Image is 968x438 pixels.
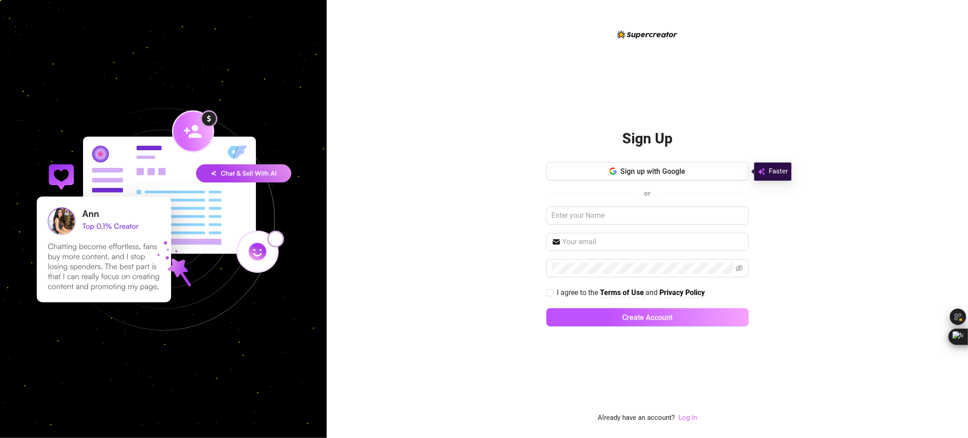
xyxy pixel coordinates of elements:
span: I agree to the [557,288,600,297]
a: Privacy Policy [660,288,705,298]
strong: Privacy Policy [660,288,705,297]
img: signup-background-D0MIrEPF.svg [6,62,320,376]
img: logo-BBDzfeDw.svg [617,30,678,39]
h2: Sign Up [622,129,673,148]
span: or [644,189,651,197]
span: Sign up with Google [620,167,685,176]
a: Log In [678,413,697,423]
input: Your email [563,236,743,247]
span: and [646,288,660,297]
span: eye-invisible [736,265,743,272]
strong: Terms of Use [600,288,644,297]
a: Terms of Use [600,288,644,298]
span: Faster [769,166,788,177]
span: Already have an account? [598,413,675,423]
button: Create Account [546,308,749,326]
input: Enter your Name [546,207,749,225]
img: svg%3e [758,166,765,177]
span: Create Account [622,313,673,322]
button: Sign up with Google [546,162,749,180]
a: Log In [678,413,697,422]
